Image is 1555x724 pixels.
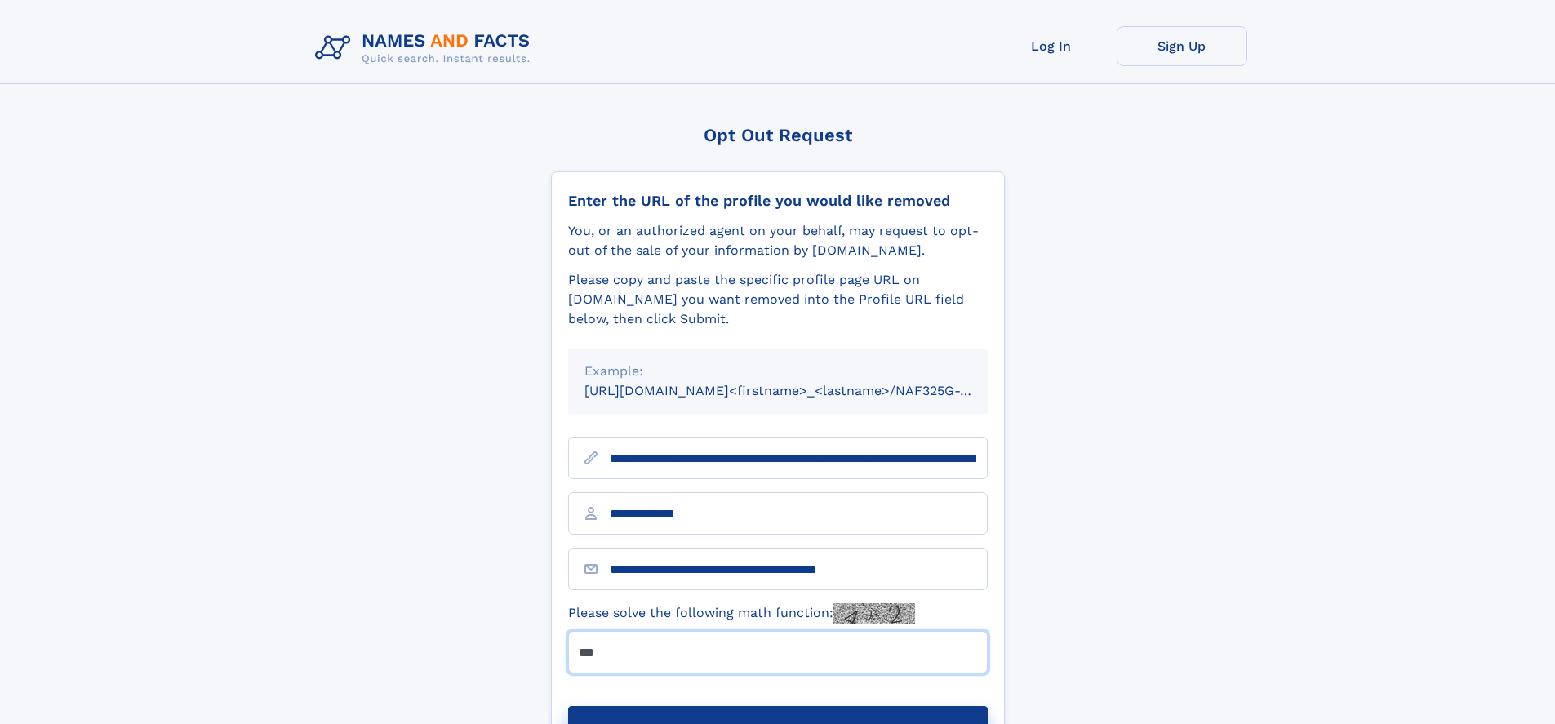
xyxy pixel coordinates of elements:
[568,221,988,260] div: You, or an authorized agent on your behalf, may request to opt-out of the sale of your informatio...
[986,26,1117,66] a: Log In
[1117,26,1247,66] a: Sign Up
[584,362,971,381] div: Example:
[568,192,988,210] div: Enter the URL of the profile you would like removed
[551,125,1005,145] div: Opt Out Request
[568,603,915,624] label: Please solve the following math function:
[568,270,988,329] div: Please copy and paste the specific profile page URL on [DOMAIN_NAME] you want removed into the Pr...
[584,383,1019,398] small: [URL][DOMAIN_NAME]<firstname>_<lastname>/NAF325G-xxxxxxxx
[309,26,544,70] img: Logo Names and Facts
